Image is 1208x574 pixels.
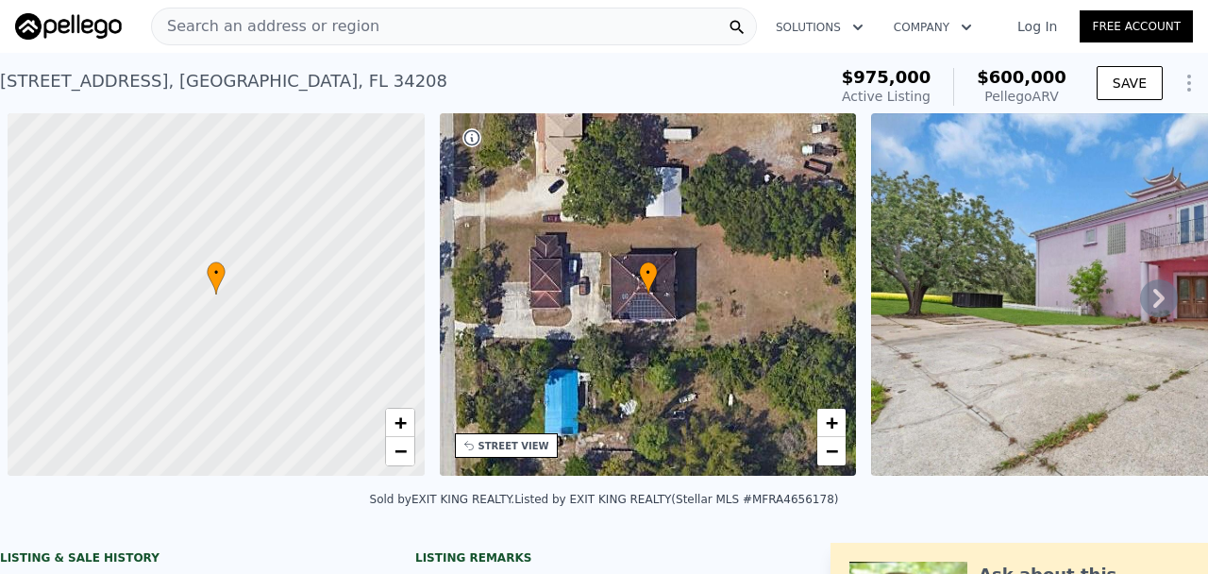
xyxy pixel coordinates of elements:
div: STREET VIEW [478,439,549,453]
span: + [394,411,406,434]
span: − [826,439,838,463]
span: • [639,264,658,281]
a: Free Account [1080,10,1193,42]
div: • [207,262,226,295]
div: Pellego ARV [977,87,1066,106]
span: + [826,411,838,434]
span: Search an address or region [152,15,379,38]
a: Zoom in [817,409,846,437]
span: $600,000 [977,67,1066,87]
button: SAVE [1097,66,1163,100]
button: Show Options [1170,64,1208,102]
a: Zoom out [386,437,414,465]
a: Zoom in [386,409,414,437]
div: Sold by EXIT KING REALTY . [370,493,515,506]
a: Log In [995,17,1080,36]
div: Listing remarks [415,550,793,566]
div: • [639,262,658,295]
img: Pellego [15,13,122,40]
span: $975,000 [842,67,931,87]
button: Solutions [761,10,879,44]
span: • [207,264,226,281]
span: Active Listing [842,89,931,104]
a: Zoom out [817,437,846,465]
span: − [394,439,406,463]
button: Company [879,10,987,44]
div: Listed by EXIT KING REALTY (Stellar MLS #MFRA4656178) [514,493,838,506]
